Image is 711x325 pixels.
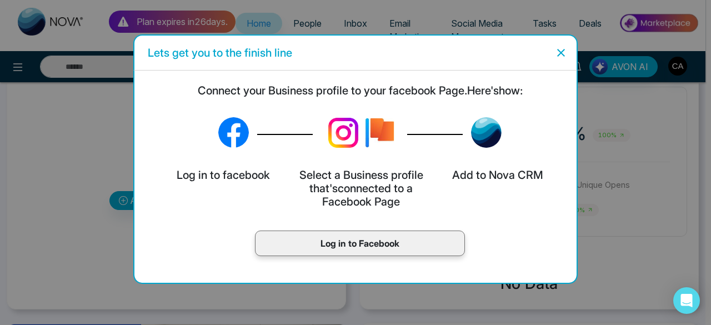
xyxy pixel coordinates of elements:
div: Open Intercom Messenger [673,287,700,314]
h5: Lets get you to the finish line [148,44,292,61]
h5: Log in to facebook [174,168,272,182]
button: Close [550,44,568,62]
h5: Connect your Business profile to your facebook Page. Here's how: [143,84,577,97]
h5: Select a Business profile that's connected to a Facebook Page [297,168,425,208]
p: Log in to Facebook [267,237,453,250]
img: Lead Flow [321,111,365,155]
img: Lead Flow [218,117,249,148]
img: Lead Flow [360,113,399,152]
img: Lead Flow [471,117,502,148]
h5: Add to Nova CRM [450,168,545,182]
